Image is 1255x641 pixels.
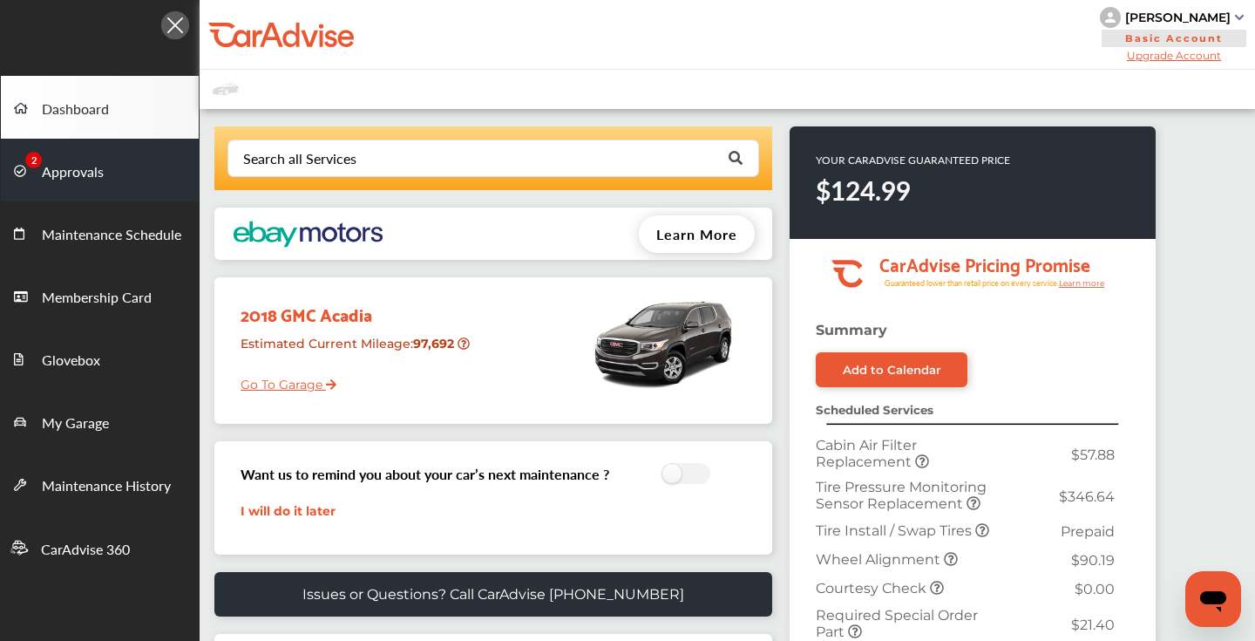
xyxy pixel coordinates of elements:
[816,352,967,387] a: Add to Calendar
[42,224,181,247] span: Maintenance Schedule
[42,99,109,121] span: Dashboard
[1075,581,1115,597] span: $0.00
[1,139,199,201] a: Approvals
[42,161,104,184] span: Approvals
[816,551,944,568] span: Wheel Alignment
[413,336,458,351] strong: 97,692
[1061,523,1115,540] span: Prepaid
[885,277,1059,289] tspan: Guaranteed lower than retail price on every service.
[227,364,336,397] a: Go To Garage
[1100,7,1121,28] img: knH8PDtVvWoAbQRylUukY18CTiRevjo20fAtgn5MLBQj4uumYvk2MzTtcAIzfGAtb1XOLVMAvhLuqoNAbL4reqehy0jehNKdM...
[42,287,152,310] span: Membership Card
[1059,278,1105,288] tspan: Learn more
[227,286,483,329] div: 2018 GMC Acadia
[589,286,737,399] img: mobile_12294_st0640_046.jpg
[656,224,737,244] span: Learn More
[42,413,109,435] span: My Garage
[213,78,239,100] img: placeholder_car.fcab19be.svg
[214,572,772,617] a: Issues or Questions? Call CarAdvise [PHONE_NUMBER]
[241,503,336,519] a: I will do it later
[1,453,199,515] a: Maintenance History
[1,76,199,139] a: Dashboard
[816,437,917,470] span: Cabin Air Filter Replacement
[816,580,930,597] span: Courtesy Check
[1235,15,1244,20] img: sCxJUJ+qAmfqhQGDUl18vwLg4ZYJ6CxN7XmbOMBAAAAAElFTkSuQmCC
[816,479,987,512] span: Tire Pressure Monitoring Sensor Replacement
[1059,488,1115,505] span: $346.64
[42,350,100,372] span: Glovebox
[1125,10,1231,25] div: [PERSON_NAME]
[243,152,356,166] div: Search all Services
[161,11,189,39] img: Icon.5fd9dcc7.svg
[1100,49,1248,62] span: Upgrade Account
[816,403,933,417] strong: Scheduled Services
[1,390,199,453] a: My Garage
[241,464,609,484] h3: Want us to remind you about your car’s next maintenance ?
[1071,552,1115,569] span: $90.19
[227,329,483,373] div: Estimated Current Mileage :
[1102,30,1246,47] span: Basic Account
[42,475,171,498] span: Maintenance History
[41,539,130,562] span: CarAdvise 360
[1071,447,1115,463] span: $57.88
[1,201,199,264] a: Maintenance Schedule
[302,586,684,603] p: Issues or Questions? Call CarAdvise [PHONE_NUMBER]
[879,248,1090,279] tspan: CarAdvise Pricing Promise
[1071,617,1115,633] span: $21.40
[1,327,199,390] a: Glovebox
[816,522,975,539] span: Tire Install / Swap Tires
[816,322,887,338] strong: Summary
[1185,571,1241,627] iframe: Button to launch messaging window
[816,153,1010,167] p: YOUR CARADVISE GUARANTEED PRICE
[816,607,978,640] span: Required Special Order Part
[816,172,911,208] strong: $124.99
[843,363,941,377] div: Add to Calendar
[1,264,199,327] a: Membership Card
